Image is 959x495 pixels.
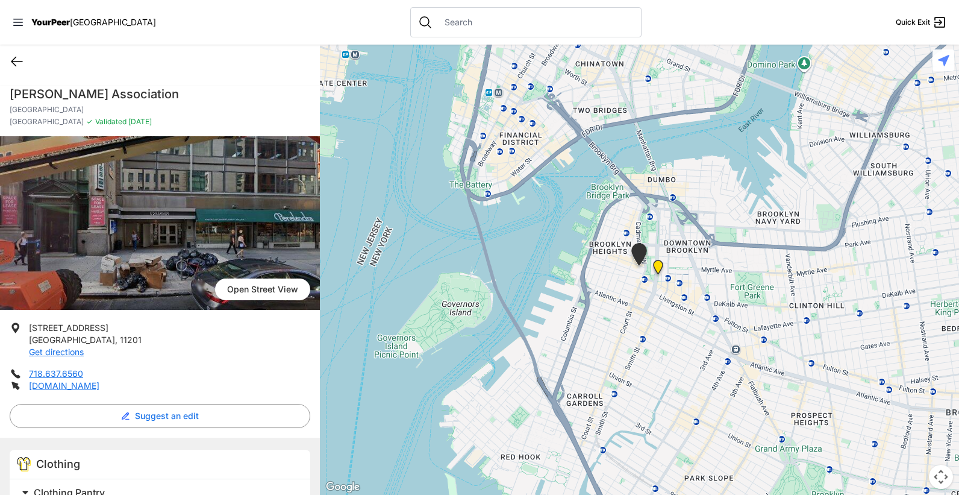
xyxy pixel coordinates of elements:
[70,17,156,27] span: [GEOGRAPHIC_DATA]
[437,16,634,28] input: Search
[115,335,117,345] span: ,
[29,323,108,333] span: [STREET_ADDRESS]
[31,17,70,27] span: YourPeer
[29,368,83,379] a: 718.637.6560
[120,335,142,345] span: 11201
[896,15,947,30] a: Quick Exit
[29,347,84,357] a: Get directions
[929,465,953,489] button: Map camera controls
[36,458,80,470] span: Clothing
[629,243,649,270] div: Brooklyn
[323,479,363,495] img: Google
[651,260,666,279] div: Brooklyn
[10,117,84,127] span: [GEOGRAPHIC_DATA]
[135,410,199,422] span: Suggest an edit
[86,117,93,127] span: ✓
[10,105,310,115] p: [GEOGRAPHIC_DATA]
[31,19,156,26] a: YourPeer[GEOGRAPHIC_DATA]
[10,404,310,428] button: Suggest an edit
[215,279,310,300] span: Open Street View
[127,117,152,126] span: [DATE]
[896,17,930,27] span: Quick Exit
[10,86,310,102] h1: [PERSON_NAME] Association
[29,335,115,345] span: [GEOGRAPHIC_DATA]
[29,380,99,391] a: [DOMAIN_NAME]
[95,117,127,126] span: Validated
[323,479,363,495] a: Open this area in Google Maps (opens a new window)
